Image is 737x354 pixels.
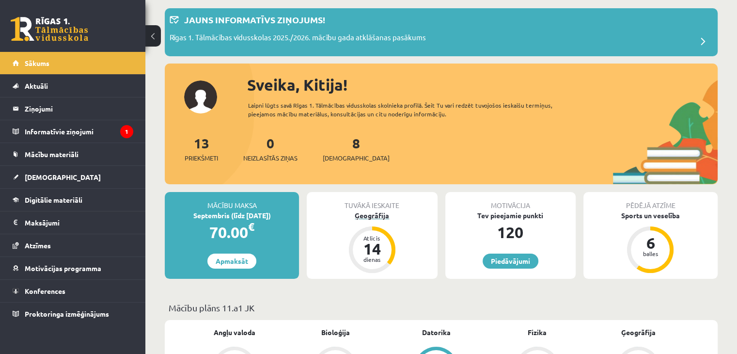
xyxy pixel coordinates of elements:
a: Apmaksāt [207,254,256,269]
span: [DEMOGRAPHIC_DATA] [323,153,390,163]
a: Ziņojumi [13,97,133,120]
p: Rīgas 1. Tālmācības vidusskolas 2025./2026. mācību gada atklāšanas pasākums [170,32,426,46]
i: 1 [120,125,133,138]
span: [DEMOGRAPHIC_DATA] [25,173,101,181]
a: Bioloģija [321,327,350,338]
a: Motivācijas programma [13,257,133,279]
div: Tuvākā ieskaite [307,192,437,210]
div: 14 [358,241,387,257]
div: Mācību maksa [165,192,299,210]
a: Datorika [422,327,451,338]
a: Angļu valoda [214,327,255,338]
span: Mācību materiāli [25,150,78,159]
div: Ģeogrāfija [307,210,437,221]
a: Informatīvie ziņojumi1 [13,120,133,143]
span: Proktoringa izmēģinājums [25,309,109,318]
span: Digitālie materiāli [25,195,82,204]
p: Jauns informatīvs ziņojums! [184,13,325,26]
div: balles [636,251,665,257]
a: Ģeogrāfija Atlicis 14 dienas [307,210,437,274]
span: € [248,220,254,234]
span: Aktuāli [25,81,48,90]
a: Sports un veselība 6 balles [583,210,718,274]
div: Pēdējā atzīme [583,192,718,210]
span: Priekšmeti [185,153,218,163]
a: Aktuāli [13,75,133,97]
div: Sports un veselība [583,210,718,221]
span: Atzīmes [25,241,51,250]
div: Sveika, Kitija! [247,73,718,97]
div: Motivācija [445,192,576,210]
div: Septembris (līdz [DATE]) [165,210,299,221]
a: Maksājumi [13,211,133,234]
a: 0Neizlasītās ziņas [243,134,298,163]
a: Digitālie materiāli [13,189,133,211]
a: Konferences [13,280,133,302]
span: Konferences [25,287,65,295]
legend: Informatīvie ziņojumi [25,120,133,143]
a: Jauns informatīvs ziņojums! Rīgas 1. Tālmācības vidusskolas 2025./2026. mācību gada atklāšanas pa... [170,13,713,51]
legend: Ziņojumi [25,97,133,120]
div: 120 [445,221,576,244]
a: Mācību materiāli [13,143,133,165]
legend: Maksājumi [25,211,133,234]
a: Rīgas 1. Tālmācības vidusskola [11,17,88,41]
a: 13Priekšmeti [185,134,218,163]
div: Atlicis [358,235,387,241]
a: Ģeogrāfija [621,327,655,338]
a: 8[DEMOGRAPHIC_DATA] [323,134,390,163]
a: Piedāvājumi [483,254,538,269]
div: dienas [358,257,387,262]
div: 70.00 [165,221,299,244]
a: Sākums [13,52,133,74]
a: Atzīmes [13,234,133,257]
span: Motivācijas programma [25,264,101,273]
div: Tev pieejamie punkti [445,210,576,221]
span: Neizlasītās ziņas [243,153,298,163]
a: Fizika [528,327,547,338]
a: [DEMOGRAPHIC_DATA] [13,166,133,188]
div: 6 [636,235,665,251]
div: Laipni lūgts savā Rīgas 1. Tālmācības vidusskolas skolnieka profilā. Šeit Tu vari redzēt tuvojošo... [248,101,580,118]
p: Mācību plāns 11.a1 JK [169,301,714,314]
a: Proktoringa izmēģinājums [13,303,133,325]
span: Sākums [25,59,49,67]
